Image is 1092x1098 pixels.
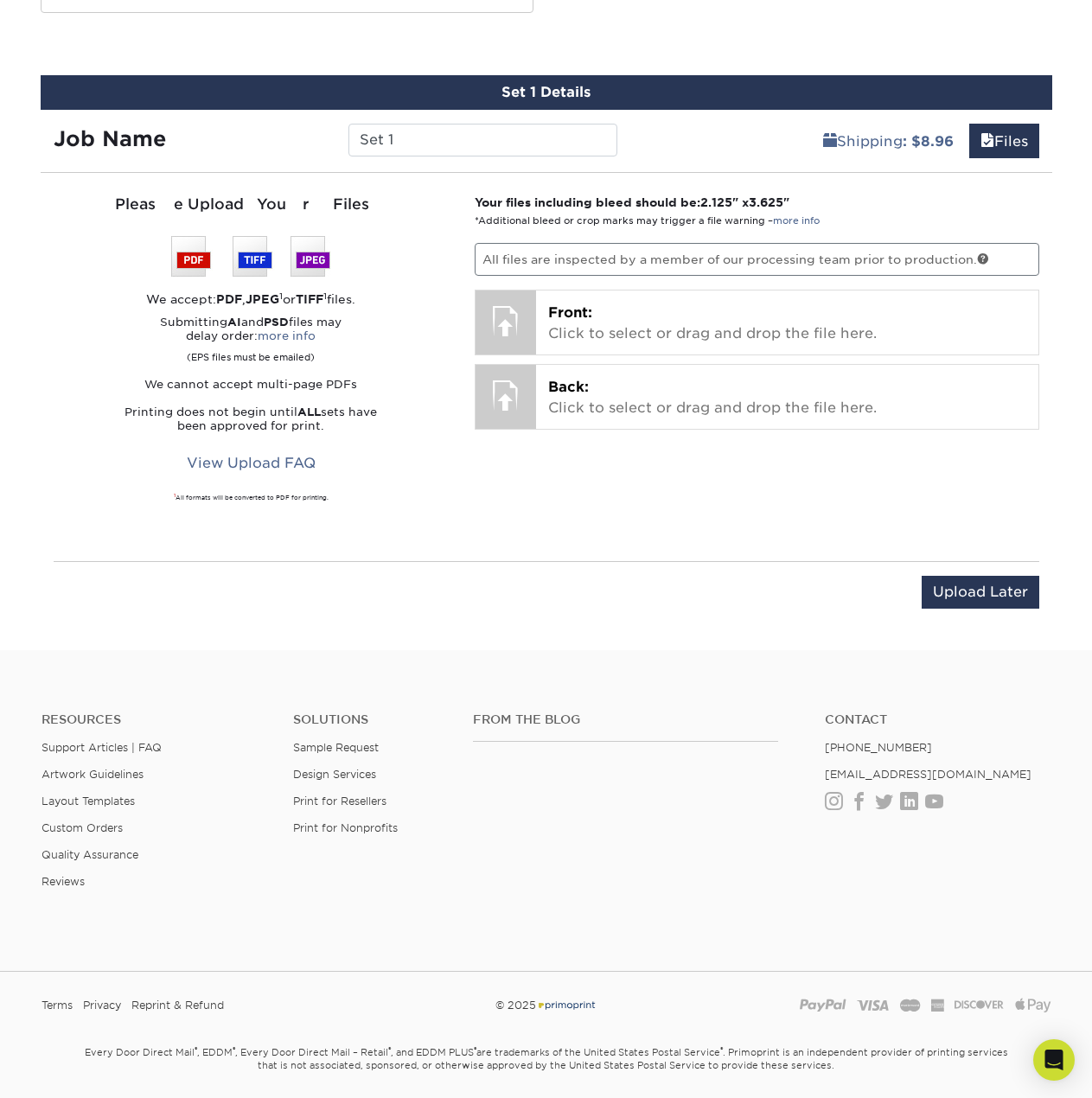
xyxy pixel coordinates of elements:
p: Printing does not begin until sets have been approved for print. [54,405,450,433]
strong: Your files including bleed should be: " x " [475,195,789,209]
a: Artwork Guidelines [42,768,144,781]
a: Privacy [83,993,121,1018]
h4: From the Blog [473,712,778,727]
a: Sample Request [293,741,379,754]
sup: 1 [174,493,176,498]
div: Open Intercom Messenger [1033,1039,1075,1081]
strong: JPEG [246,292,279,306]
strong: AI [227,316,241,329]
img: Primoprint [536,999,597,1012]
span: 3.625 [749,195,783,209]
sup: ® [720,1045,723,1054]
a: Reprint & Refund [131,993,224,1018]
sup: 1 [279,290,283,301]
span: Back: [548,379,589,395]
div: All formats will be converted to PDF for printing. [54,494,450,502]
p: Click to select or drag and drop the file here. [548,377,1026,418]
strong: PDF [216,292,242,306]
a: Custom Orders [42,821,123,834]
strong: ALL [297,405,321,418]
div: © 2025 [374,993,718,1018]
sup: ® [474,1045,476,1054]
p: We cannot accept multi-page PDFs [54,378,450,392]
a: Files [969,124,1039,158]
a: more info [258,329,316,342]
div: Please Upload Your Files [54,194,450,216]
a: more info [773,215,820,227]
a: Terms [42,993,73,1018]
a: View Upload FAQ [176,447,327,480]
a: [EMAIL_ADDRESS][DOMAIN_NAME] [825,768,1031,781]
a: Quality Assurance [42,848,138,861]
sup: ® [388,1045,391,1054]
a: Shipping: $8.96 [812,124,965,158]
b: : $8.96 [903,133,954,150]
span: files [980,133,994,150]
a: Layout Templates [42,795,135,808]
p: Click to select or drag and drop the file here. [548,303,1026,344]
sup: ® [233,1045,235,1054]
img: We accept: PSD, TIFF, or JPEG (JPG) [171,236,330,277]
a: Print for Resellers [293,795,386,808]
div: We accept: , or files. [54,290,450,308]
strong: PSD [264,316,289,329]
sup: ® [195,1045,197,1054]
input: Upload Later [922,576,1039,609]
a: Design Services [293,768,376,781]
a: Contact [825,712,1050,727]
strong: TIFF [296,292,323,306]
p: Submitting and files may delay order: [54,316,450,364]
h4: Resources [42,712,267,727]
strong: Job Name [54,126,166,151]
a: Print for Nonprofits [293,821,398,834]
a: Support Articles | FAQ [42,741,162,754]
small: (EPS files must be emailed) [187,343,315,364]
p: All files are inspected by a member of our processing team prior to production. [475,243,1039,276]
span: Front: [548,304,592,321]
span: shipping [823,133,837,150]
small: *Additional bleed or crop marks may trigger a file warning – [475,215,820,227]
a: Reviews [42,875,85,888]
h4: Solutions [293,712,447,727]
div: Set 1 Details [41,75,1052,110]
a: [PHONE_NUMBER] [825,741,932,754]
span: 2.125 [700,195,732,209]
sup: 1 [323,290,327,301]
input: Enter a job name [348,124,617,156]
